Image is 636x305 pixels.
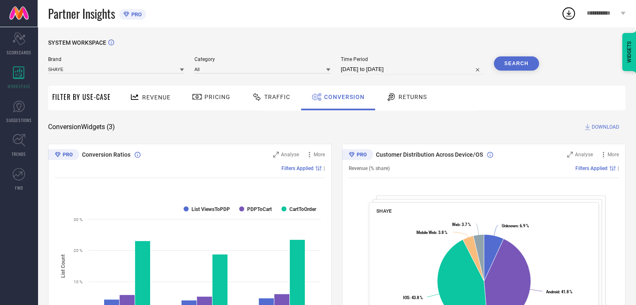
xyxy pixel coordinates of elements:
[561,6,576,21] div: Open download list
[342,149,373,162] div: Premium
[416,230,447,235] text: : 3.8 %
[546,290,572,294] text: : 41.8 %
[398,94,427,100] span: Returns
[314,152,325,158] span: More
[52,92,111,102] span: Filter By Use-Case
[324,165,325,171] span: |
[74,217,82,222] text: 30 %
[349,165,390,171] span: Revenue (% share)
[324,94,365,100] span: Conversion
[494,56,539,71] button: Search
[82,151,130,158] span: Conversion Ratios
[15,185,23,191] span: FWD
[341,64,483,74] input: Select time period
[608,152,619,158] span: More
[403,295,423,300] text: : 43.8 %
[247,206,272,212] text: PDPToCart
[502,224,529,228] text: : 6.9 %
[376,208,392,214] span: SHAYE
[194,56,330,62] span: Category
[192,206,230,212] text: List ViewsToPDP
[48,5,115,22] span: Partner Insights
[452,222,471,227] text: : 3.7 %
[12,151,26,157] span: TRENDS
[6,117,32,123] span: SUGGESTIONS
[416,230,436,235] tspan: Mobile Web
[452,222,460,227] tspan: Web
[575,152,593,158] span: Analyse
[273,152,279,158] svg: Zoom
[289,206,317,212] text: CartToOrder
[341,56,483,62] span: Time Period
[48,39,106,46] span: SYSTEM WORKSPACE
[403,295,409,300] tspan: IOS
[546,290,559,294] tspan: Android
[7,49,31,56] span: SCORECARDS
[8,83,31,89] span: WORKSPACE
[48,56,184,62] span: Brand
[575,165,608,171] span: Filters Applied
[60,254,66,277] tspan: List Count
[502,224,518,228] tspan: Unknown
[48,123,115,131] span: Conversion Widgets ( 3 )
[48,149,79,162] div: Premium
[129,11,142,18] span: PRO
[281,152,299,158] span: Analyse
[618,165,619,171] span: |
[74,248,82,253] text: 20 %
[592,123,619,131] span: DOWNLOAD
[376,151,483,158] span: Customer Distribution Across Device/OS
[264,94,290,100] span: Traffic
[281,165,314,171] span: Filters Applied
[204,94,230,100] span: Pricing
[142,94,171,101] span: Revenue
[567,152,573,158] svg: Zoom
[74,280,82,284] text: 10 %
